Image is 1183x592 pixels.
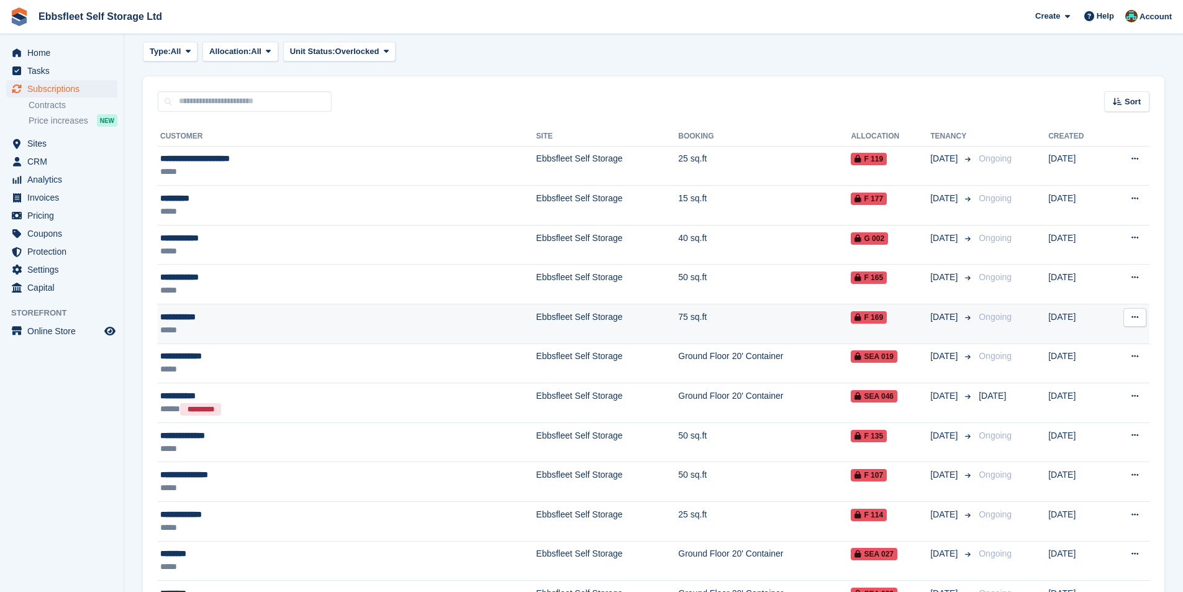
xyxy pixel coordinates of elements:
[6,44,117,61] a: menu
[1048,304,1107,344] td: [DATE]
[6,135,117,152] a: menu
[979,509,1012,519] span: Ongoing
[930,508,960,521] span: [DATE]
[1048,422,1107,462] td: [DATE]
[678,422,851,462] td: 50 sq.ft
[102,324,117,339] a: Preview store
[930,192,960,205] span: [DATE]
[1048,383,1107,423] td: [DATE]
[536,304,678,344] td: Ebbsfleet Self Storage
[1048,502,1107,542] td: [DATE]
[678,462,851,502] td: 50 sq.ft
[536,344,678,383] td: Ebbsfleet Self Storage
[6,80,117,98] a: menu
[251,45,261,58] span: All
[979,470,1012,480] span: Ongoing
[678,502,851,542] td: 25 sq.ft
[979,153,1012,163] span: Ongoing
[930,232,960,245] span: [DATE]
[851,271,887,284] span: F 165
[10,7,29,26] img: stora-icon-8386f47178a22dfd0bd8f6a31ec36ba5ce8667c1dd55bd0f319d3a0aa187defe.svg
[34,6,167,27] a: Ebbsfleet Self Storage Ltd
[851,548,897,560] span: SEA 027
[1048,541,1107,581] td: [DATE]
[851,193,887,205] span: F 177
[930,152,960,165] span: [DATE]
[930,127,974,147] th: Tenancy
[27,80,102,98] span: Subscriptions
[536,186,678,225] td: Ebbsfleet Self Storage
[930,271,960,284] span: [DATE]
[158,127,536,147] th: Customer
[979,272,1012,282] span: Ongoing
[1125,10,1138,22] img: George Spring
[930,429,960,442] span: [DATE]
[27,322,102,340] span: Online Store
[27,44,102,61] span: Home
[6,171,117,188] a: menu
[536,502,678,542] td: Ebbsfleet Self Storage
[1048,186,1107,225] td: [DATE]
[536,127,678,147] th: Site
[979,391,1006,401] span: [DATE]
[290,45,335,58] span: Unit Status:
[979,549,1012,558] span: Ongoing
[97,114,117,127] div: NEW
[851,430,887,442] span: F 135
[536,225,678,265] td: Ebbsfleet Self Storage
[1048,344,1107,383] td: [DATE]
[6,189,117,206] a: menu
[6,207,117,224] a: menu
[6,153,117,170] a: menu
[143,42,197,62] button: Type: All
[27,135,102,152] span: Sites
[536,265,678,304] td: Ebbsfleet Self Storage
[209,45,251,58] span: Allocation:
[29,114,117,127] a: Price increases NEW
[851,390,897,403] span: SEA 046
[1140,11,1172,23] span: Account
[6,279,117,296] a: menu
[27,279,102,296] span: Capital
[678,383,851,423] td: Ground Floor 20' Container
[27,261,102,278] span: Settings
[678,225,851,265] td: 40 sq.ft
[27,153,102,170] span: CRM
[6,62,117,80] a: menu
[536,146,678,186] td: Ebbsfleet Self Storage
[930,547,960,560] span: [DATE]
[27,171,102,188] span: Analytics
[29,115,88,127] span: Price increases
[29,99,117,111] a: Contracts
[202,42,278,62] button: Allocation: All
[930,350,960,363] span: [DATE]
[1097,10,1114,22] span: Help
[851,127,930,147] th: Allocation
[1035,10,1060,22] span: Create
[150,45,171,58] span: Type:
[6,225,117,242] a: menu
[678,127,851,147] th: Booking
[1048,225,1107,265] td: [DATE]
[335,45,379,58] span: Overlocked
[1048,127,1107,147] th: Created
[27,243,102,260] span: Protection
[678,186,851,225] td: 15 sq.ft
[851,469,887,481] span: F 107
[536,462,678,502] td: Ebbsfleet Self Storage
[27,189,102,206] span: Invoices
[6,261,117,278] a: menu
[171,45,181,58] span: All
[851,509,887,521] span: F 114
[283,42,396,62] button: Unit Status: Overlocked
[1048,146,1107,186] td: [DATE]
[930,468,960,481] span: [DATE]
[536,541,678,581] td: Ebbsfleet Self Storage
[678,344,851,383] td: Ground Floor 20' Container
[536,383,678,423] td: Ebbsfleet Self Storage
[27,62,102,80] span: Tasks
[27,225,102,242] span: Coupons
[1048,265,1107,304] td: [DATE]
[27,207,102,224] span: Pricing
[11,307,124,319] span: Storefront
